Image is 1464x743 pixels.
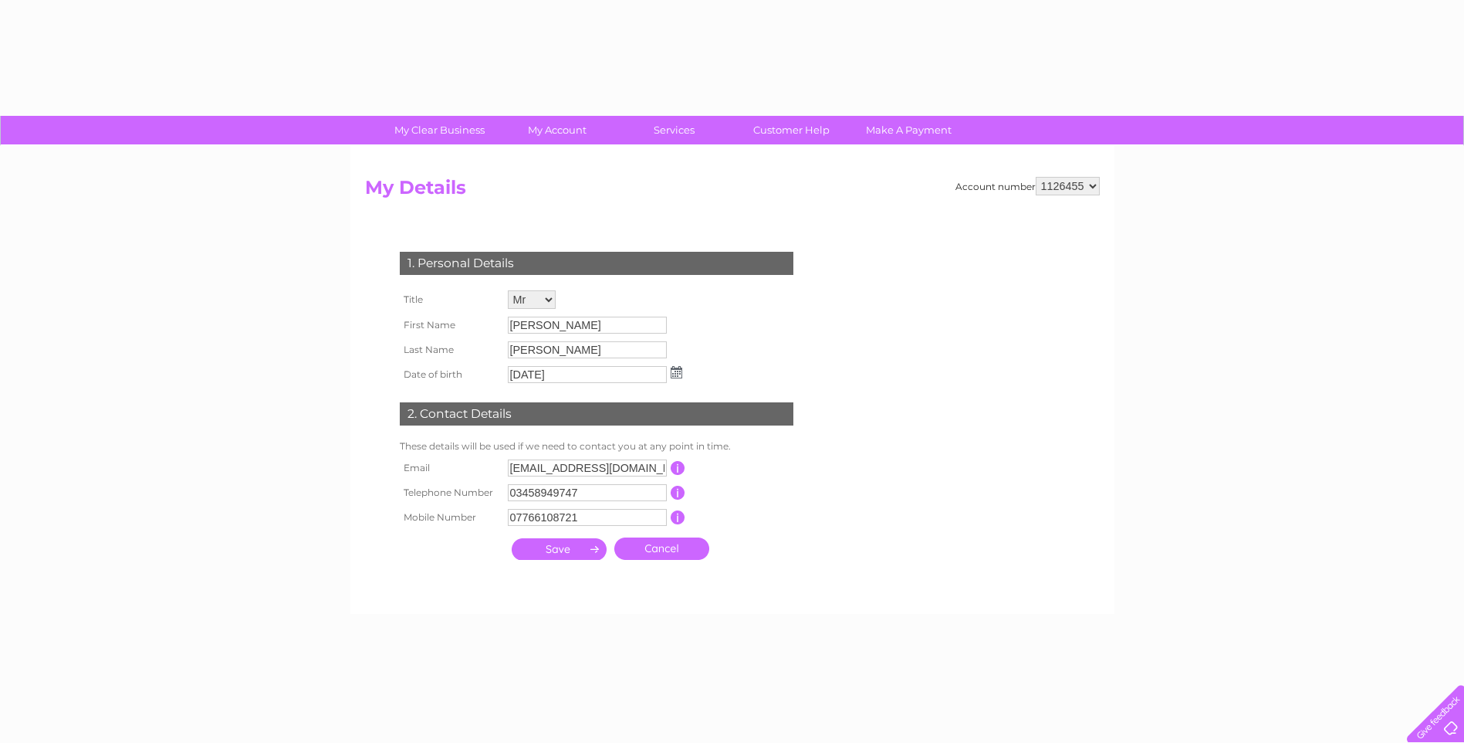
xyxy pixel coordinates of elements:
[396,362,504,387] th: Date of birth
[955,177,1100,195] div: Account number
[400,252,793,275] div: 1. Personal Details
[845,116,972,144] a: Make A Payment
[610,116,738,144] a: Services
[396,313,504,338] th: First Name
[671,486,685,500] input: Information
[396,456,504,480] th: Email
[396,338,504,362] th: Last Name
[493,116,620,144] a: My Account
[512,538,607,560] input: Submit
[671,366,682,378] img: ...
[400,402,793,426] div: 2. Contact Details
[728,116,855,144] a: Customer Help
[365,177,1100,206] h2: My Details
[614,538,709,560] a: Cancel
[396,437,797,456] td: These details will be used if we need to contact you at any point in time.
[396,505,504,530] th: Mobile Number
[671,461,685,475] input: Information
[396,287,504,313] th: Title
[396,480,504,505] th: Telephone Number
[376,116,503,144] a: My Clear Business
[671,511,685,524] input: Information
